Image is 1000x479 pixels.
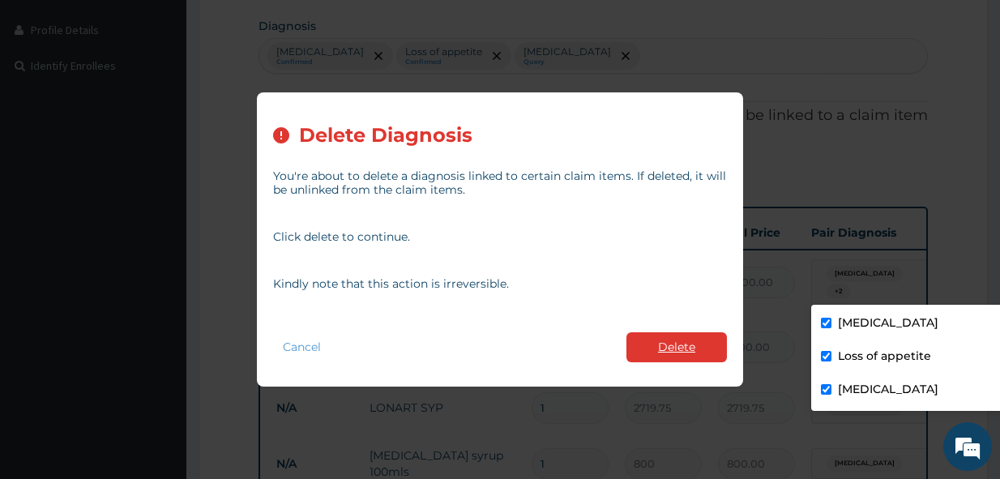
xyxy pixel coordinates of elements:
[84,91,272,112] div: Chat with us now
[273,336,331,359] button: Cancel
[94,139,224,302] span: We're online!
[30,81,66,122] img: d_794563401_company_1708531726252_794563401
[838,348,931,364] label: Loss of appetite
[273,169,727,197] p: You're about to delete a diagnosis linked to certain claim items. If deleted, it will be unlinked...
[299,125,472,147] h2: Delete Diagnosis
[8,312,309,369] textarea: Type your message and hit 'Enter'
[273,230,727,244] p: Click delete to continue.
[273,277,727,291] p: Kindly note that this action is irreversible.
[266,8,305,47] div: Minimize live chat window
[838,314,938,331] label: [MEDICAL_DATA]
[838,381,938,397] label: [MEDICAL_DATA]
[626,332,727,362] button: Delete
